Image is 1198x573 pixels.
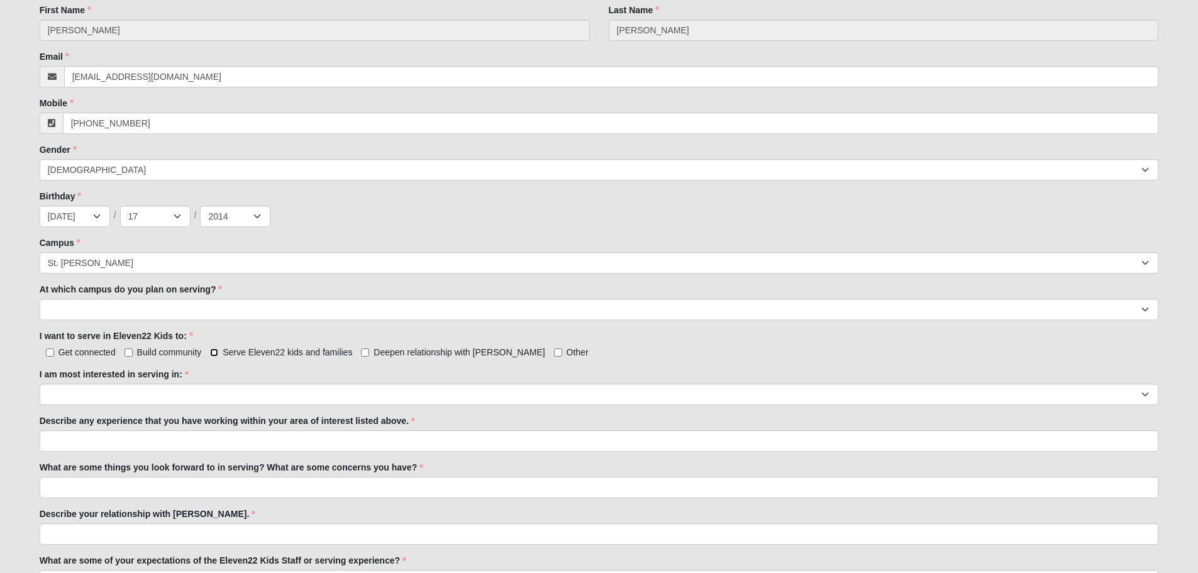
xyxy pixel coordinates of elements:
input: Build community [125,348,133,357]
label: What are some of your expectations of the Eleven22 Kids Staff or serving experience? [40,554,406,567]
input: Other [554,348,562,357]
label: I want to serve in Eleven22 Kids to: [40,330,193,342]
label: Gender [40,143,77,156]
span: / [194,209,197,223]
span: Deepen relationship with [PERSON_NAME] [374,347,545,357]
span: Serve Eleven22 kids and families [223,347,352,357]
label: Describe your relationship with [PERSON_NAME]. [40,508,256,520]
label: Mobile [40,97,74,109]
label: Campus [40,236,80,249]
span: Build community [137,347,202,357]
label: At which campus do you plan on serving? [40,283,223,296]
span: Get connected [58,347,116,357]
span: / [114,209,116,223]
input: Serve Eleven22 kids and families [210,348,218,357]
label: Birthday [40,190,82,203]
label: What are some things you look forward to in serving? What are some concerns you have? [40,461,424,474]
label: Email [40,50,69,63]
label: I am most interested in serving in: [40,368,189,381]
label: First Name [40,4,91,16]
input: Get connected [46,348,54,357]
label: Last Name [609,4,660,16]
span: Other [567,347,589,357]
label: Describe any experience that you have working within your area of interest listed above. [40,414,415,427]
input: Deepen relationship with [PERSON_NAME] [361,348,369,357]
